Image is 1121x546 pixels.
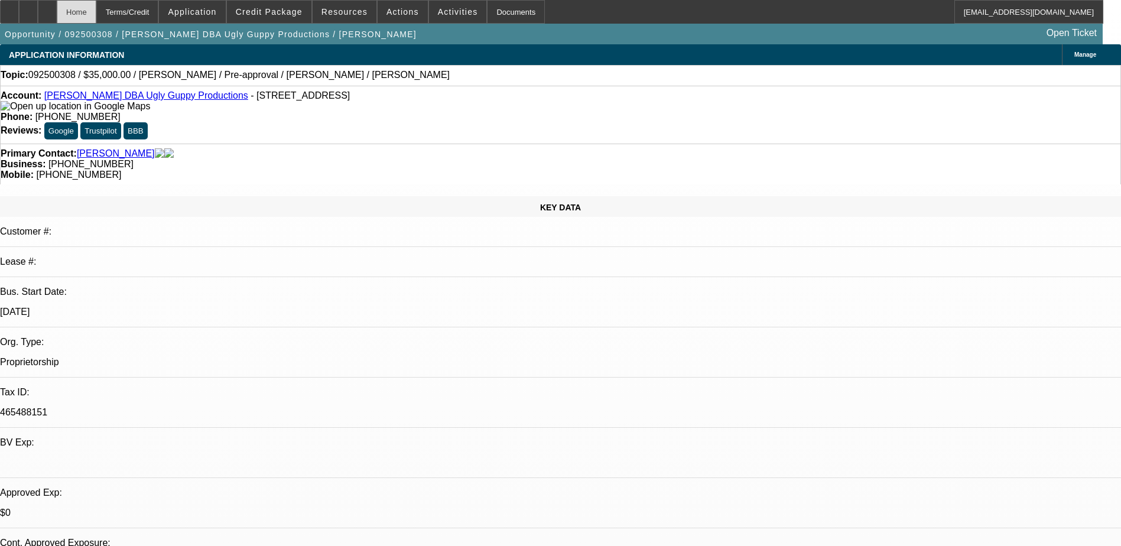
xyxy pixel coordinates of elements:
a: [PERSON_NAME] [77,148,155,159]
span: Manage [1074,51,1096,58]
strong: Mobile: [1,170,34,180]
strong: Business: [1,159,46,169]
strong: Reviews: [1,125,41,135]
span: KEY DATA [540,203,581,212]
span: Credit Package [236,7,303,17]
button: Actions [378,1,428,23]
strong: Phone: [1,112,33,122]
a: [PERSON_NAME] DBA Ugly Guppy Productions [44,90,248,100]
span: Resources [321,7,368,17]
button: Google [44,122,78,139]
span: Application [168,7,216,17]
img: Open up location in Google Maps [1,101,150,112]
a: View Google Maps [1,101,150,111]
span: Activities [438,7,478,17]
span: 092500308 / $35,000.00 / [PERSON_NAME] / Pre-approval / [PERSON_NAME] / [PERSON_NAME] [28,70,450,80]
strong: Primary Contact: [1,148,77,159]
span: APPLICATION INFORMATION [9,50,124,60]
span: [PHONE_NUMBER] [35,112,121,122]
img: linkedin-icon.png [164,148,174,159]
strong: Account: [1,90,41,100]
strong: Topic: [1,70,28,80]
img: facebook-icon.png [155,148,164,159]
span: Opportunity / 092500308 / [PERSON_NAME] DBA Ugly Guppy Productions / [PERSON_NAME] [5,30,417,39]
button: Resources [313,1,376,23]
span: - [STREET_ADDRESS] [251,90,350,100]
span: [PHONE_NUMBER] [36,170,121,180]
button: Application [159,1,225,23]
button: Credit Package [227,1,311,23]
span: Actions [386,7,419,17]
button: Trustpilot [80,122,121,139]
span: [PHONE_NUMBER] [48,159,134,169]
button: Activities [429,1,487,23]
button: BBB [124,122,148,139]
a: Open Ticket [1042,23,1101,43]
